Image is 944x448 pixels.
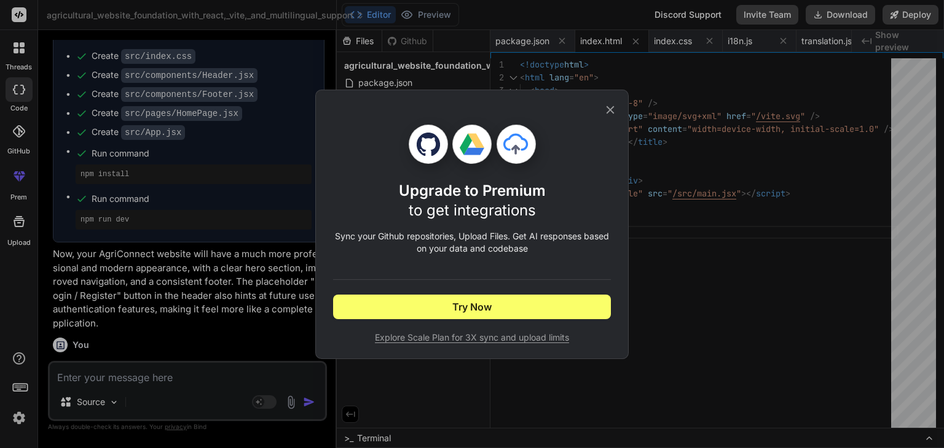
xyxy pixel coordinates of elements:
[333,230,611,255] p: Sync your Github repositories, Upload Files. Get AI responses based on your data and codebase
[409,201,536,219] span: to get integrations
[333,331,611,344] span: Explore Scale Plan for 3X sync and upload limits
[399,181,546,220] h1: Upgrade to Premium
[333,295,611,319] button: Try Now
[452,299,492,314] span: Try Now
